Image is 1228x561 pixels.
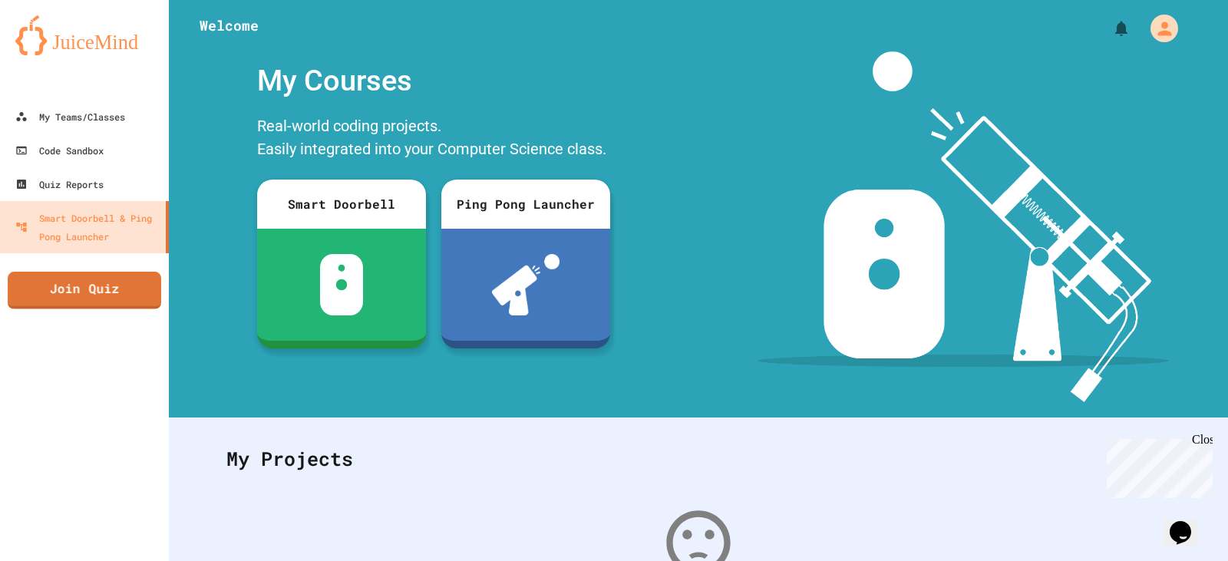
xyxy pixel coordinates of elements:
a: Join Quiz [8,272,161,309]
div: My Account [1134,11,1182,46]
img: banner-image-my-projects.png [758,51,1169,402]
iframe: chat widget [1164,500,1213,546]
div: Quiz Reports [15,175,104,193]
img: logo-orange.svg [15,15,153,55]
div: My Notifications [1084,15,1134,41]
div: Smart Doorbell & Ping Pong Launcher [15,209,160,246]
img: sdb-white.svg [320,254,364,315]
iframe: chat widget [1101,433,1213,498]
div: My Courses [249,51,618,111]
div: My Projects [211,429,1186,489]
div: Smart Doorbell [257,180,426,229]
div: My Teams/Classes [15,107,125,126]
div: Chat with us now!Close [6,6,106,97]
img: ppl-with-ball.png [492,254,560,315]
div: Ping Pong Launcher [441,180,610,229]
div: Code Sandbox [15,141,104,160]
div: Real-world coding projects. Easily integrated into your Computer Science class. [249,111,618,168]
